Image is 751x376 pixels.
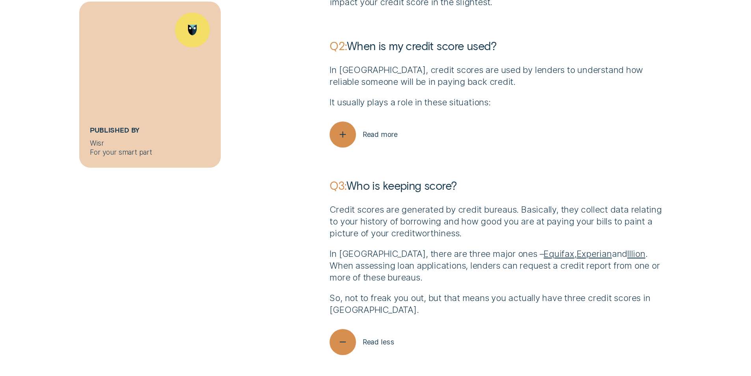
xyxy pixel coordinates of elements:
span: Read less [363,338,394,346]
h5: Published By [90,125,210,139]
a: Equifax [544,248,574,259]
p: It usually plays a role in these situations: [330,96,672,108]
div: For your smart part [90,148,210,157]
span: Read more [363,130,398,139]
a: Published ByWisrFor your smart part [79,2,221,167]
a: Illion [627,248,645,259]
button: Read less [330,329,394,355]
p: So, not to freak you out, but that means you actually have three credit scores in [GEOGRAPHIC_DATA]. [330,292,672,316]
strong: Q2: [330,39,347,52]
p: Credit scores are generated by credit bureaus. Basically, they collect data relating to your hist... [330,204,672,239]
p: When is my credit score used? [330,39,672,53]
p: In [GEOGRAPHIC_DATA], credit scores are used by lenders to understand how reliable someone will b... [330,64,672,88]
div: Wisr [90,139,210,156]
p: In [GEOGRAPHIC_DATA], there are three major ones – , and . When assessing loan applications, lend... [330,248,672,283]
a: Experian [577,248,612,259]
button: Read more [330,122,398,148]
strong: Q3: [330,178,346,192]
p: Who is keeping score? [330,178,672,193]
